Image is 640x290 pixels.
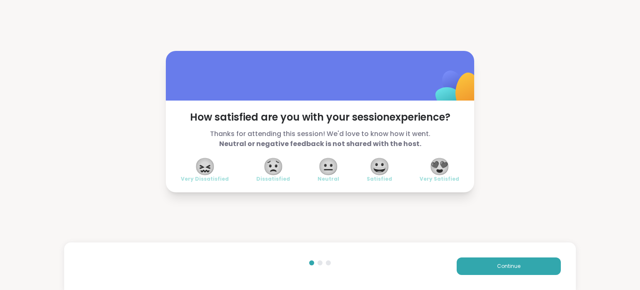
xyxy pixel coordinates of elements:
img: ShareWell Logomark [416,49,499,132]
span: How satisfied are you with your session experience? [181,111,459,124]
span: 😐 [318,159,339,174]
span: 😟 [263,159,284,174]
b: Neutral or negative feedback is not shared with the host. [219,139,421,149]
span: Very Dissatisfied [181,176,229,182]
span: Dissatisfied [256,176,290,182]
span: 😀 [369,159,390,174]
span: Very Satisfied [420,176,459,182]
span: 😍 [429,159,450,174]
button: Continue [457,257,561,275]
span: 😖 [195,159,215,174]
span: Thanks for attending this session! We'd love to know how it went. [181,129,459,149]
span: Continue [497,262,520,270]
span: Neutral [317,176,339,182]
span: Satisfied [367,176,392,182]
